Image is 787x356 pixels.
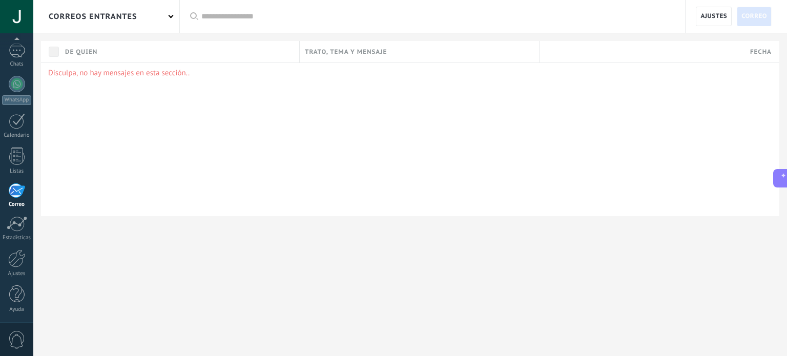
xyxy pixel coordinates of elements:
span: Trato, tema y mensaje [305,47,387,57]
span: De quien [65,47,97,57]
a: Correo [737,7,772,26]
div: WhatsApp [2,95,31,105]
div: Chats [2,61,32,68]
p: Disculpa, no hay mensajes en esta sección.. [48,68,772,78]
div: Ayuda [2,306,32,313]
a: Ajustes [696,7,732,26]
div: Ajustes [2,270,32,277]
div: Calendario [2,132,32,139]
span: Correo [741,7,767,26]
span: Fecha [750,47,772,57]
div: Listas [2,168,32,175]
span: Ajustes [700,7,727,26]
div: Estadísticas [2,235,32,241]
div: Correo [2,201,32,208]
